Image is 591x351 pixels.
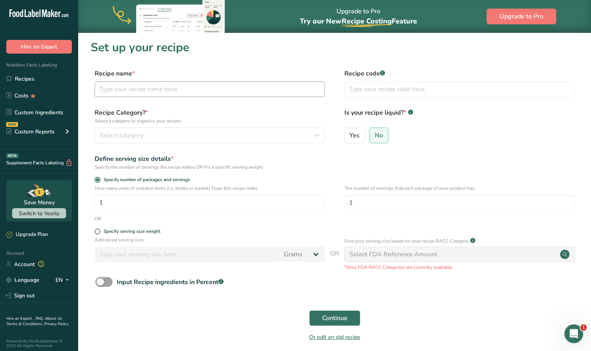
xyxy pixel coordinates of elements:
h1: Set up your recipe [91,39,578,56]
span: Switch to Yearly [19,210,59,217]
span: Yes [349,131,360,139]
span: No [375,131,383,139]
span: Try our New Feature [300,16,417,26]
a: Or edit an old recipe [309,333,360,341]
iframe: Intercom live chat [564,324,583,343]
div: Select FDA Reference Amount [349,250,437,259]
div: BETA [6,153,18,158]
a: About Us . [6,316,62,327]
button: Switch to Yearly [12,208,66,218]
a: FAQ . [36,316,45,321]
p: Select a category to organize your recipes [95,117,325,124]
div: Input Recipe ingredients in Percent [117,277,224,287]
input: Type your recipe code here [344,81,575,97]
div: Specify the number of servings the recipe makes OR Fix a specific serving weight [95,164,325,171]
button: Continue [309,310,360,326]
span: Continue [322,313,347,323]
a: Hire an Expert . [6,316,34,321]
div: Save Money [24,198,55,207]
div: OR [95,215,101,222]
div: Specify serving size weight [104,229,160,234]
p: Find your serving size based on your recipe RACC Category [344,238,469,245]
a: Language [6,273,39,287]
button: Select category [95,128,325,143]
span: OR [330,249,339,271]
div: Custom Reports [6,128,55,136]
span: 1 [580,324,587,331]
span: Specify number of packages and servings [100,177,190,183]
button: Hire an Expert [6,40,72,54]
div: Upgrade Plan [6,231,48,239]
div: EN [56,275,72,284]
label: Recipe code [344,69,575,78]
p: How many units of sealable items (i.e. bottle or packet) Does this recipe make. [95,185,325,192]
div: Upgrade to Pro [300,0,417,33]
label: Is your recipe liquid? [344,108,575,124]
div: NEW [6,122,18,127]
p: Add recipe serving size. [95,236,325,243]
span: Upgrade to Pro [500,12,543,21]
span: Select category [100,131,143,140]
label: Recipe Category? [95,108,325,124]
p: The number of servings that each package of your product has. [344,185,575,192]
button: Upgrade to Pro [487,9,556,24]
span: Recipe Costing [342,16,392,26]
input: Type your recipe name here [95,81,325,97]
input: Type your serving size here [95,247,279,262]
label: Recipe name [95,69,325,78]
a: Terms & Conditions . [7,321,44,327]
a: Privacy Policy [44,321,68,327]
div: Define serving size details [95,154,325,164]
div: Powered By FoodLabelMaker © 2025 All Rights Reserved [6,339,72,348]
p: *Only FDA RACC Categories are currently available [344,264,575,271]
